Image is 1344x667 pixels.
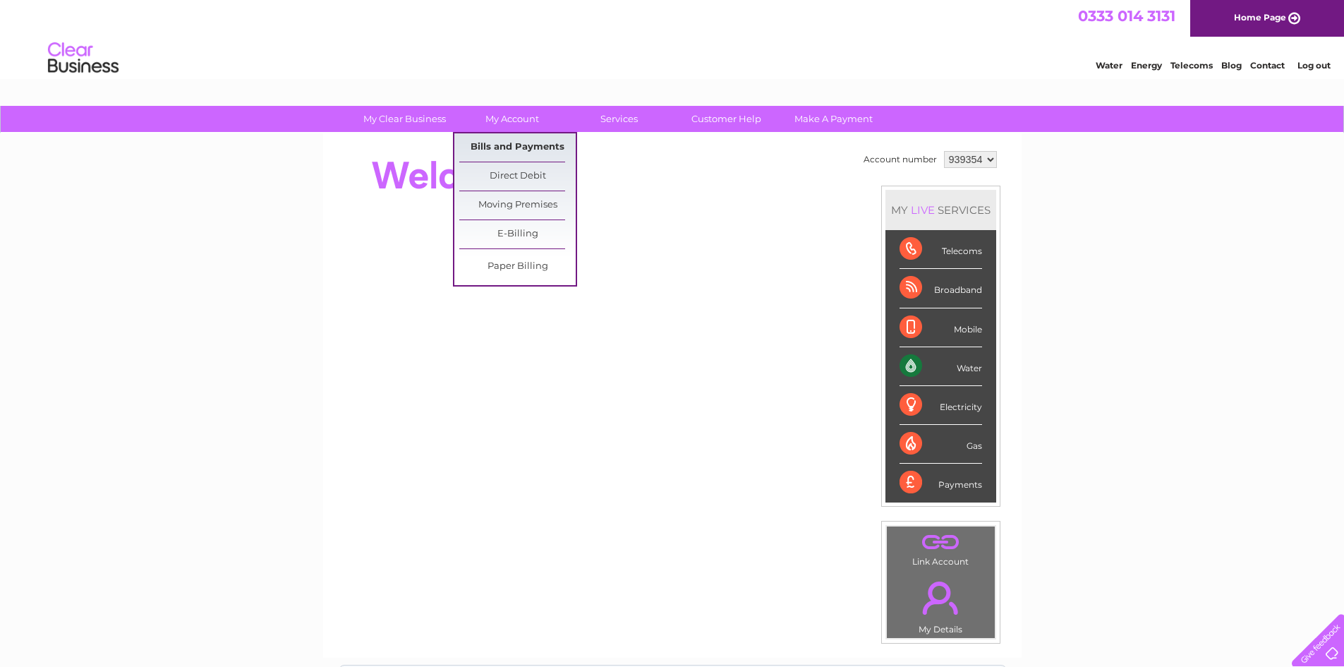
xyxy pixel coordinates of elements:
div: Clear Business is a trading name of Verastar Limited (registered in [GEOGRAPHIC_DATA] No. 3667643... [339,8,1006,68]
a: Customer Help [668,106,785,132]
a: 0333 014 3131 [1078,7,1175,25]
a: My Account [454,106,570,132]
a: Contact [1250,60,1285,71]
div: LIVE [908,203,938,217]
img: logo.png [47,37,119,80]
a: Log out [1297,60,1331,71]
div: MY SERVICES [885,190,996,230]
div: Electricity [900,386,982,425]
td: Link Account [886,526,995,570]
td: My Details [886,570,995,639]
a: Telecoms [1170,60,1213,71]
a: Direct Debit [459,162,576,191]
a: Bills and Payments [459,133,576,162]
a: . [890,573,991,623]
a: Paper Billing [459,253,576,281]
a: . [890,530,991,555]
a: Moving Premises [459,191,576,220]
div: Gas [900,425,982,464]
a: Services [561,106,677,132]
div: Broadband [900,269,982,308]
div: Mobile [900,308,982,347]
div: Water [900,347,982,386]
div: Telecoms [900,230,982,269]
a: Energy [1131,60,1162,71]
td: Account number [860,148,940,172]
a: Water [1096,60,1122,71]
div: Payments [900,464,982,502]
a: Blog [1221,60,1242,71]
a: E-Billing [459,220,576,248]
a: Make A Payment [775,106,892,132]
a: My Clear Business [346,106,463,132]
